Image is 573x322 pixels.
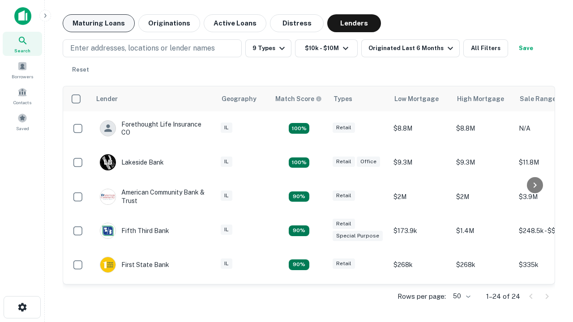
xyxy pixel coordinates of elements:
[3,110,42,134] a: Saved
[452,86,514,111] th: High Mortgage
[100,257,169,273] div: First State Bank
[289,191,309,202] div: Matching Properties: 2, hasApolloMatch: undefined
[486,291,520,302] p: 1–24 of 24
[222,93,257,104] div: Geography
[63,39,242,57] button: Enter addresses, locations or lender names
[452,145,514,179] td: $9.3M
[204,14,266,32] button: Active Loans
[3,58,42,82] a: Borrowers
[333,123,355,133] div: Retail
[389,111,452,145] td: $8.8M
[270,86,328,111] th: Capitalize uses an advanced AI algorithm to match your search with the best lender. The match sco...
[333,231,383,241] div: Special Purpose
[13,99,31,106] span: Contacts
[70,43,215,54] p: Enter addresses, locations or lender names
[221,123,232,133] div: IL
[389,282,452,316] td: $1M
[452,214,514,248] td: $1.4M
[357,157,380,167] div: Office
[389,179,452,213] td: $2M
[63,14,135,32] button: Maturing Loans
[361,39,460,57] button: Originated Last 6 Months
[66,61,95,79] button: Reset
[289,123,309,134] div: Matching Properties: 4, hasApolloMatch: undefined
[520,93,556,104] div: Sale Range
[221,258,232,269] div: IL
[449,290,472,303] div: 50
[333,258,355,269] div: Retail
[100,120,207,136] div: Forethought Life Insurance CO
[12,73,33,80] span: Borrowers
[91,86,216,111] th: Lender
[275,94,322,104] div: Capitalize uses an advanced AI algorithm to match your search with the best lender. The match sco...
[275,94,320,104] h6: Match Score
[394,93,439,104] div: Low Mortgage
[3,84,42,108] a: Contacts
[100,223,169,239] div: Fifth Third Bank
[333,219,355,229] div: Retail
[100,189,115,204] img: picture
[327,14,381,32] button: Lenders
[452,179,514,213] td: $2M
[333,157,355,167] div: Retail
[512,39,540,57] button: Save your search to get updates of matches that match your search criteria.
[398,291,446,302] p: Rows per page:
[389,248,452,282] td: $268k
[389,86,452,111] th: Low Mortgage
[452,111,514,145] td: $8.8M
[100,154,164,170] div: Lakeside Bank
[328,86,389,111] th: Types
[100,188,207,204] div: American Community Bank & Trust
[14,47,30,54] span: Search
[270,14,324,32] button: Distress
[333,191,355,201] div: Retail
[221,191,232,201] div: IL
[100,223,115,238] img: picture
[463,39,508,57] button: All Filters
[289,225,309,236] div: Matching Properties: 2, hasApolloMatch: undefined
[16,125,29,132] span: Saved
[452,248,514,282] td: $268k
[104,158,112,167] p: L B
[528,250,573,293] iframe: Chat Widget
[3,32,42,56] a: Search
[389,145,452,179] td: $9.3M
[14,7,31,25] img: capitalize-icon.png
[334,93,352,104] div: Types
[221,225,232,235] div: IL
[138,14,200,32] button: Originations
[457,93,504,104] div: High Mortgage
[221,157,232,167] div: IL
[216,86,270,111] th: Geography
[289,259,309,270] div: Matching Properties: 2, hasApolloMatch: undefined
[96,93,118,104] div: Lender
[389,214,452,248] td: $173.9k
[100,257,115,272] img: picture
[452,282,514,316] td: $1.3M
[368,43,456,54] div: Originated Last 6 Months
[245,39,291,57] button: 9 Types
[295,39,358,57] button: $10k - $10M
[289,157,309,168] div: Matching Properties: 3, hasApolloMatch: undefined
